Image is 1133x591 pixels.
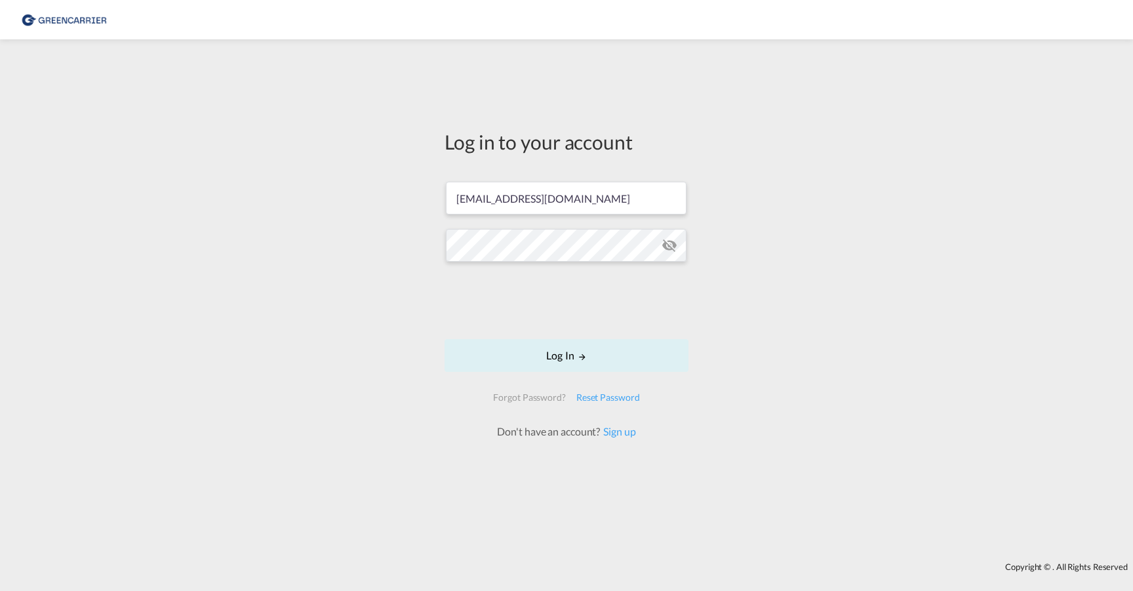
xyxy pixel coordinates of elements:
[571,386,645,409] div: Reset Password
[483,424,650,439] div: Don't have an account?
[662,237,677,253] md-icon: icon-eye-off
[445,128,688,155] div: Log in to your account
[600,425,635,438] a: Sign up
[20,5,108,35] img: e39c37208afe11efa9cb1d7a6ea7d6f5.png
[467,275,666,326] iframe: reCAPTCHA
[446,182,686,214] input: Enter email/phone number
[445,339,688,372] button: LOGIN
[488,386,570,409] div: Forgot Password?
